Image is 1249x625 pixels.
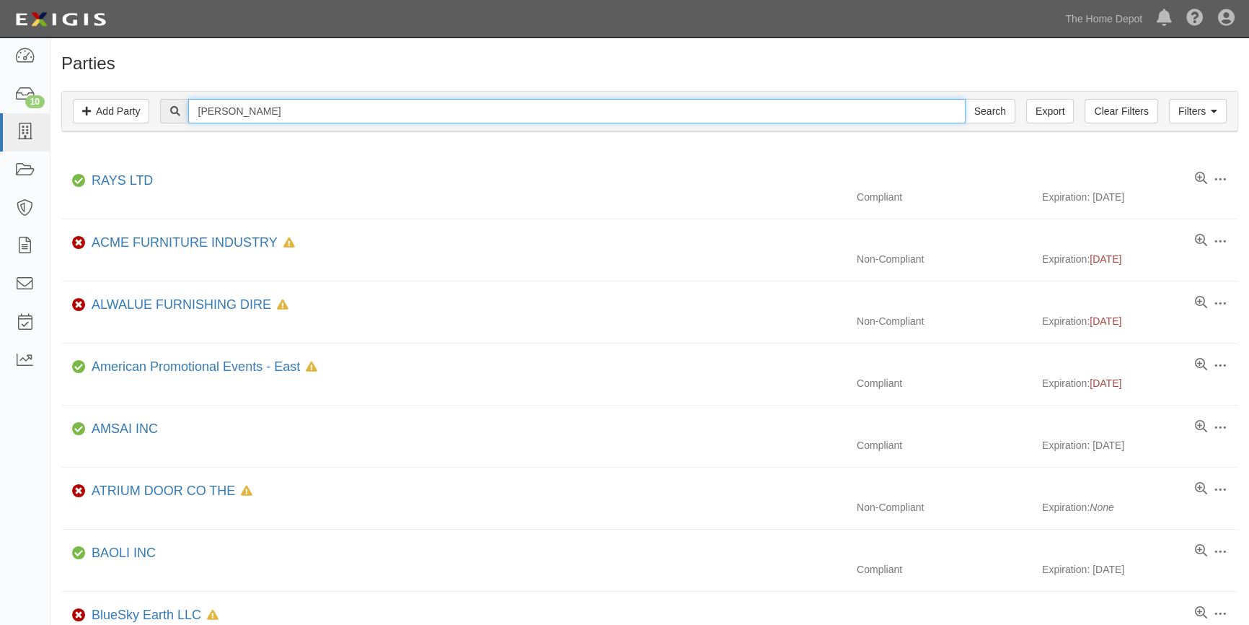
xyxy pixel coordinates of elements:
[1042,500,1238,515] div: Expiration:
[1195,358,1207,372] a: View results summary
[1169,99,1227,123] a: Filters
[92,546,156,560] a: BAOLI INC
[1195,544,1207,559] a: View results summary
[25,95,45,108] div: 10
[846,562,1042,577] div: Compliant
[846,252,1042,266] div: Non-Compliant
[11,6,110,32] img: logo-5460c22ac91f19d4615b14bd174203de0afe785f0fc80cf4dbbc73dc1793850b.png
[1042,376,1238,390] div: Expiration:
[1090,377,1121,389] span: [DATE]
[1195,296,1207,310] a: View results summary
[188,99,965,123] input: Search
[1195,420,1207,434] a: View results summary
[92,421,158,436] a: AMSAI INC
[965,99,1015,123] input: Search
[207,611,219,621] i: In Default since 07/05/2025
[72,238,86,248] i: Non-Compliant
[1090,253,1121,265] span: [DATE]
[72,424,86,434] i: Compliant
[1186,10,1204,27] i: Help Center - Complianz
[1042,562,1238,577] div: Expiration: [DATE]
[306,362,317,372] i: In Default since 11/22/2024
[72,362,86,372] i: Compliant
[72,548,86,559] i: Compliant
[1042,438,1238,453] div: Expiration: [DATE]
[1195,234,1207,248] a: View results summary
[92,608,201,622] a: BlueSky Earth LLC
[61,54,1238,73] h1: Parties
[72,611,86,621] i: Non-Compliant
[92,484,235,498] a: ATRIUM DOOR CO THE
[241,486,252,497] i: In Default since 09/01/2023
[86,234,295,253] div: ACME FURNITURE INDUSTRY
[283,238,295,248] i: In Default since 08/05/2025
[86,296,288,315] div: ALWALUE FURNISHING DIRE
[846,438,1042,453] div: Compliant
[92,235,278,250] a: ACME FURNITURE INDUSTRY
[72,176,86,186] i: Compliant
[1042,190,1238,204] div: Expiration: [DATE]
[92,359,300,374] a: American Promotional Events - East
[1058,4,1149,33] a: The Home Depot
[86,420,158,439] div: AMSAI INC
[846,314,1042,328] div: Non-Compliant
[1085,99,1157,123] a: Clear Filters
[1090,502,1113,513] i: None
[72,300,86,310] i: Non-Compliant
[1042,252,1238,266] div: Expiration:
[92,173,153,188] a: RAYS LTD
[86,172,153,191] div: RAYS LTD
[846,190,1042,204] div: Compliant
[86,482,252,501] div: ATRIUM DOOR CO THE
[1195,606,1207,621] a: View results summary
[73,99,149,123] a: Add Party
[1026,99,1074,123] a: Export
[846,376,1042,390] div: Compliant
[1195,482,1207,497] a: View results summary
[1042,314,1238,328] div: Expiration:
[1195,172,1207,186] a: View results summary
[86,606,219,625] div: BlueSky Earth LLC
[1090,315,1121,327] span: [DATE]
[86,544,156,563] div: BAOLI INC
[92,297,271,312] a: ALWALUE FURNISHING DIRE
[846,500,1042,515] div: Non-Compliant
[72,486,86,497] i: Non-Compliant
[86,358,317,377] div: American Promotional Events - East
[277,300,288,310] i: In Default since 08/05/2024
